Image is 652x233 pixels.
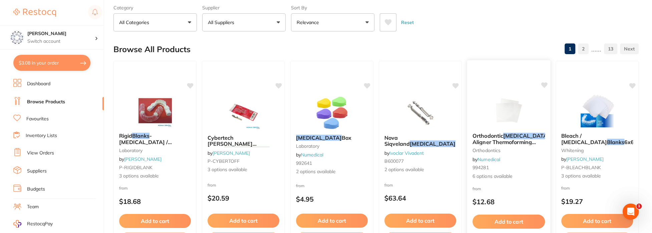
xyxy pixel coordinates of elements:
[27,30,95,37] h4: Eumundi Dental
[503,132,549,139] em: [MEDICAL_DATA]
[578,42,589,55] a: 2
[561,133,633,145] b: Bleach / Whitening Blanks 6x6"
[124,156,161,162] a: [PERSON_NAME]
[472,132,560,151] span: and Aligner Thermoforming Material, Hard
[296,168,368,175] span: 2 options available
[296,152,323,158] span: by
[13,9,56,17] img: Restocq Logo
[561,214,633,228] button: Add to cart
[384,158,404,164] span: B600077
[472,215,545,229] button: Add to cart
[10,31,24,44] img: Eumundi Dental
[27,186,45,193] a: Budgets
[472,164,488,170] span: 994281
[561,186,570,191] span: from
[26,132,57,139] a: Inventory Lists
[27,81,50,87] a: Dashboard
[399,13,416,31] button: Reset
[119,198,191,205] p: $18.68
[472,133,545,145] b: Orthodontic Retainer and Aligner Thermoforming Material, Hard
[399,96,442,129] img: Nova Siqveland Retainer
[119,132,132,139] span: Rigid
[384,135,456,147] b: Nova Siqveland Retainer
[27,204,39,210] a: Team
[384,134,410,147] span: Nova Siqveland
[561,164,601,170] span: P-BLEACHBLANK
[472,148,545,153] small: orthodontics
[472,198,545,206] p: $12.68
[561,132,607,145] span: Bleach / [MEDICAL_DATA]
[119,19,152,26] p: All Categories
[297,19,322,26] p: Relevance
[561,156,604,162] span: by
[384,150,424,156] span: by
[132,132,149,139] em: Blanks
[561,173,633,180] span: 3 options available
[591,45,601,53] p: ......
[472,156,500,162] span: by
[13,220,21,228] img: RestocqPay
[224,147,270,153] em: [MEDICAL_DATA]
[604,42,617,55] a: 13
[27,38,95,45] p: Switch account
[27,150,54,156] a: View Orders
[202,5,286,11] label: Supplier
[624,139,636,145] span: 6x6"
[208,194,279,202] p: $20.59
[342,134,351,141] span: Box
[13,55,90,71] button: $3.08 in your order
[487,94,531,127] img: Orthodontic Retainer and Aligner Thermoforming Material, Hard
[119,214,191,228] button: Add to cart
[208,134,257,153] span: Cybertech [PERSON_NAME] Matrix
[477,156,500,162] a: Numedical
[296,134,342,141] em: [MEDICAL_DATA]
[119,132,172,157] span: - [MEDICAL_DATA] / [PERSON_NAME] /
[222,96,265,129] img: Cybertech Tofflemire Matrix Retainer
[119,186,128,191] span: from
[119,156,161,162] span: by
[26,116,49,122] a: Favourites
[208,166,279,173] span: 3 options available
[113,5,197,11] label: Category
[472,132,503,139] span: Orthodontic
[27,168,47,174] a: Suppliers
[576,94,619,127] img: Bleach / Whitening Blanks 6x6"
[208,183,216,188] span: from
[472,173,545,180] span: 6 options available
[133,94,177,127] img: Rigid Blanks - Splint / Aligner / Retainer Material
[565,42,575,55] a: 1
[384,183,393,188] span: from
[389,150,424,156] a: Ivoclar Vivadent
[301,152,323,158] a: Numedical
[636,204,642,209] span: 1
[27,99,65,105] a: Browse Products
[208,135,279,147] b: Cybertech Tofflemire Matrix Retainer
[561,198,633,205] p: $19.27
[296,214,368,228] button: Add to cart
[310,96,354,129] img: Retainer Box
[202,13,286,31] button: All Suppliers
[291,13,374,31] button: Relevance
[13,5,56,20] a: Restocq Logo
[291,5,374,11] label: Sort By
[113,45,191,54] h2: Browse All Products
[13,220,53,228] a: RestocqPay
[208,19,237,26] p: All Suppliers
[119,148,191,153] small: laboratory
[384,194,456,202] p: $63.64
[384,166,456,173] span: 2 options available
[566,156,604,162] a: [PERSON_NAME]
[607,139,624,145] em: Blanks
[27,221,53,227] span: RestocqPay
[208,150,250,156] span: by
[296,143,368,149] small: laboratory
[213,150,250,156] a: [PERSON_NAME]
[296,195,368,203] p: $4.95
[384,214,456,228] button: Add to cart
[296,160,312,166] span: 992641
[296,183,305,188] span: from
[623,204,639,220] iframe: Intercom live chat
[208,158,240,164] span: P-CYBERTOFF
[119,164,152,170] span: P-RIGIDBLANK
[119,133,191,145] b: Rigid Blanks - Splint / Aligner / Retainer Material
